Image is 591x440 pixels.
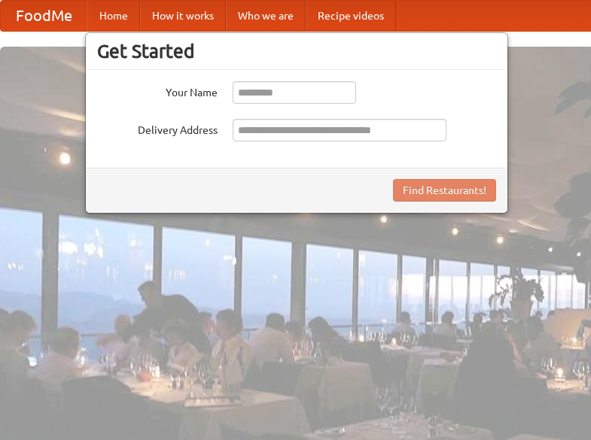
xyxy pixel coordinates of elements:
[87,1,140,31] a: Home
[306,1,396,31] a: Recipe videos
[97,40,496,62] h3: Get Started
[97,119,218,138] label: Delivery Address
[1,1,87,31] a: FoodMe
[97,81,218,100] label: Your Name
[393,179,496,202] button: Find Restaurants!
[226,1,306,31] a: Who we are
[140,1,226,31] a: How it works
